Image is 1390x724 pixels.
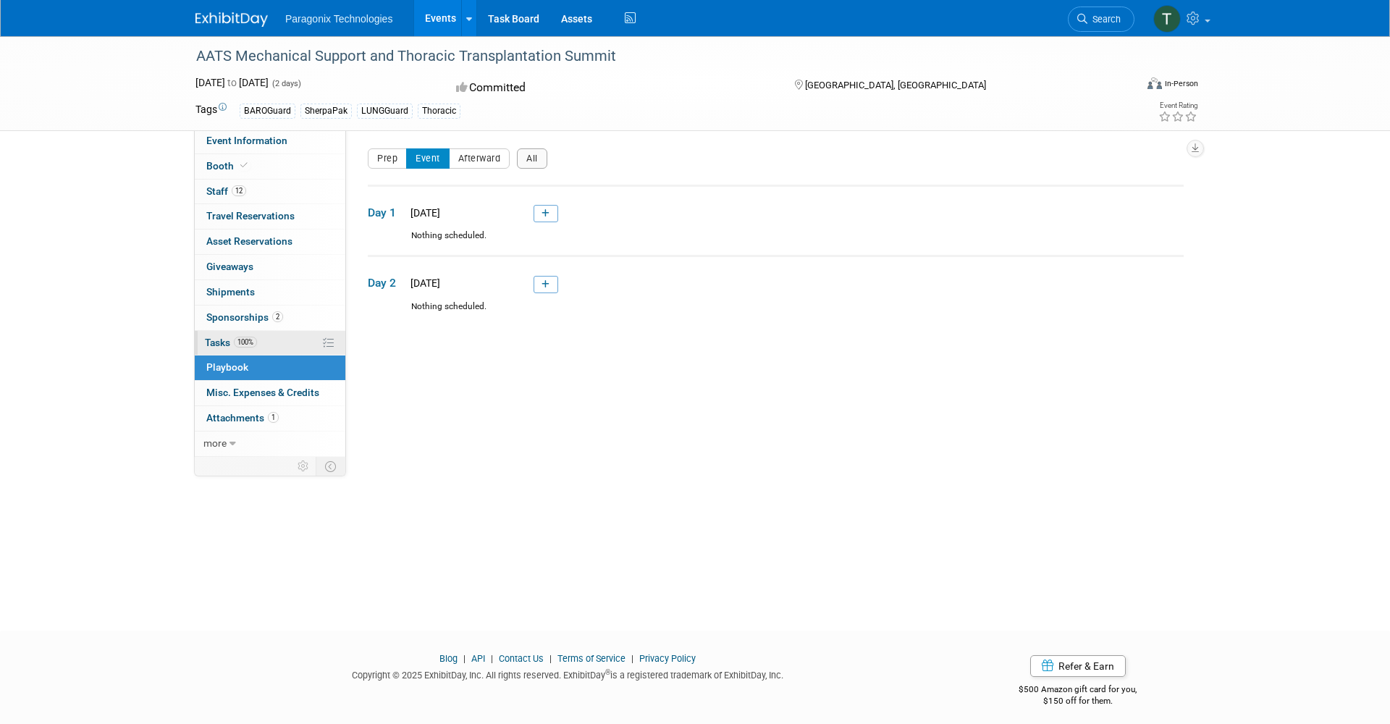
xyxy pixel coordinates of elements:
span: to [225,77,239,88]
a: Privacy Policy [639,653,696,664]
a: Sponsorships2 [195,306,345,330]
span: Misc. Expenses & Credits [206,387,319,398]
span: Attachments [206,412,279,424]
div: SherpaPak [300,104,352,119]
div: Nothing scheduled. [368,300,1184,326]
span: Day 1 [368,205,404,221]
a: Search [1068,7,1134,32]
img: ExhibitDay [195,12,268,27]
span: | [546,653,555,664]
a: Giveaways [195,255,345,279]
span: Day 2 [368,275,404,291]
span: Sponsorships [206,311,283,323]
span: [DATE] [DATE] [195,77,269,88]
div: $150 off for them. [961,695,1195,707]
a: Playbook [195,355,345,380]
td: Personalize Event Tab Strip [291,457,316,476]
a: Shipments [195,280,345,305]
span: Event Information [206,135,287,146]
a: Blog [439,653,458,664]
span: 100% [234,337,257,348]
span: (2 days) [271,79,301,88]
button: Event [406,148,450,169]
sup: ® [605,668,610,676]
span: Staff [206,185,246,197]
a: Attachments1 [195,406,345,431]
div: Event Format [1049,75,1198,97]
span: | [487,653,497,664]
i: Booth reservation complete [240,161,248,169]
a: Contact Us [499,653,544,664]
a: more [195,432,345,456]
td: Toggle Event Tabs [316,457,346,476]
button: Afterward [449,148,510,169]
div: LUNGGuard [357,104,413,119]
span: Travel Reservations [206,210,295,222]
a: Refer & Earn [1030,655,1126,677]
a: Booth [195,154,345,179]
a: Staff12 [195,180,345,204]
img: Ted Hancock [1153,5,1181,33]
a: Asset Reservations [195,230,345,254]
button: All [517,148,547,169]
span: Tasks [205,337,257,348]
div: Thoracic [418,104,460,119]
span: more [203,437,227,449]
a: Event Information [195,129,345,153]
a: Travel Reservations [195,204,345,229]
span: [DATE] [406,207,440,219]
span: 12 [232,185,246,196]
div: In-Person [1164,78,1198,89]
span: | [628,653,637,664]
span: Booth [206,160,250,172]
span: 1 [268,412,279,423]
a: Misc. Expenses & Credits [195,381,345,405]
div: BAROGuard [240,104,295,119]
span: Playbook [206,361,248,373]
div: AATS Mechanical Support and Thoracic Transplantation Summit [191,43,1113,70]
span: Paragonix Technologies [285,13,392,25]
td: Tags [195,102,227,119]
img: Format-Inperson.png [1147,77,1162,89]
a: Terms of Service [557,653,625,664]
span: | [460,653,469,664]
div: Committed [452,75,772,101]
span: Asset Reservations [206,235,292,247]
span: Giveaways [206,261,253,272]
span: Search [1087,14,1121,25]
div: Event Rating [1158,102,1197,109]
button: Prep [368,148,407,169]
div: Copyright © 2025 ExhibitDay, Inc. All rights reserved. ExhibitDay is a registered trademark of Ex... [195,665,940,682]
span: Shipments [206,286,255,298]
span: 2 [272,311,283,322]
div: $500 Amazon gift card for you, [961,674,1195,707]
div: Nothing scheduled. [368,230,1184,255]
span: [DATE] [406,277,440,289]
span: [GEOGRAPHIC_DATA], [GEOGRAPHIC_DATA] [805,80,986,90]
a: Tasks100% [195,331,345,355]
a: API [471,653,485,664]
